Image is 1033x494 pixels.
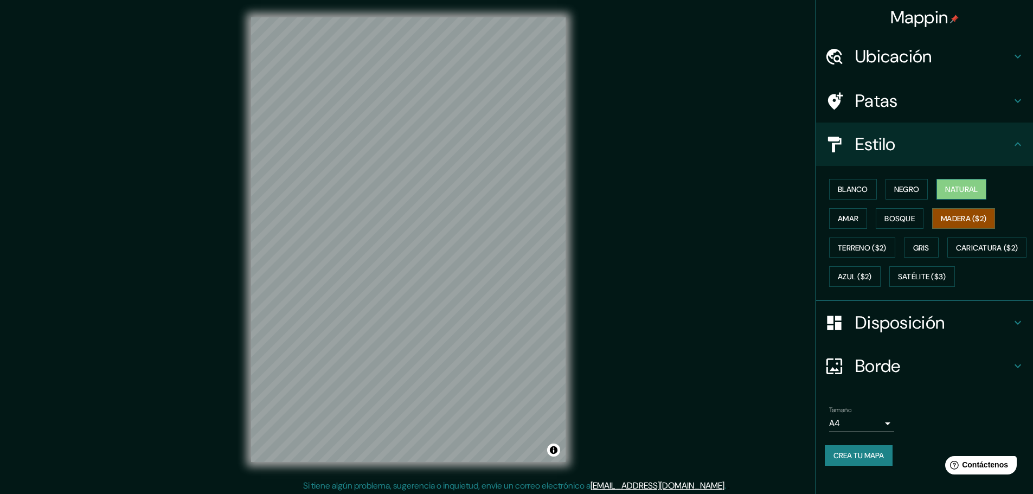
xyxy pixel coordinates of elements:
[591,480,724,491] a: [EMAIL_ADDRESS][DOMAIN_NAME]
[816,79,1033,123] div: Patas
[833,451,884,460] font: Crea tu mapa
[932,208,995,229] button: Madera ($2)
[829,208,867,229] button: Amar
[829,266,881,287] button: Azul ($2)
[913,243,929,253] font: Gris
[724,480,726,491] font: .
[838,214,858,223] font: Amar
[838,243,887,253] font: Terreno ($2)
[816,123,1033,166] div: Estilo
[886,179,928,200] button: Negro
[855,89,898,112] font: Patas
[829,415,894,432] div: A4
[855,133,896,156] font: Estilo
[890,6,948,29] font: Mappin
[889,266,955,287] button: Satélite ($3)
[956,243,1018,253] font: Caricatura ($2)
[726,479,728,491] font: .
[884,214,915,223] font: Bosque
[829,238,895,258] button: Terreno ($2)
[816,344,1033,388] div: Borde
[829,406,851,414] font: Tamaño
[251,17,566,462] canvas: Mapa
[855,45,932,68] font: Ubicación
[947,238,1027,258] button: Caricatura ($2)
[303,480,591,491] font: Si tiene algún problema, sugerencia o inquietud, envíe un correo electrónico a
[547,444,560,457] button: Activar o desactivar atribución
[829,179,877,200] button: Blanco
[904,238,939,258] button: Gris
[898,272,946,282] font: Satélite ($3)
[855,355,901,377] font: Borde
[825,445,893,466] button: Crea tu mapa
[894,184,920,194] font: Negro
[816,35,1033,78] div: Ubicación
[876,208,923,229] button: Bosque
[838,272,872,282] font: Azul ($2)
[941,214,986,223] font: Madera ($2)
[829,418,840,429] font: A4
[838,184,868,194] font: Blanco
[855,311,945,334] font: Disposición
[945,184,978,194] font: Natural
[816,301,1033,344] div: Disposición
[728,479,730,491] font: .
[950,15,959,23] img: pin-icon.png
[936,179,986,200] button: Natural
[936,452,1021,482] iframe: Lanzador de widgets de ayuda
